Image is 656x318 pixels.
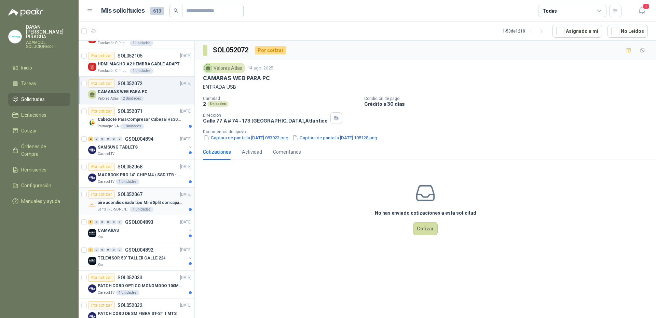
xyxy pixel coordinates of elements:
[174,8,178,13] span: search
[88,146,96,154] img: Company Logo
[203,113,328,118] p: Dirección
[98,255,165,262] p: TELEVISOR 50" TALLER CALLE 224
[98,61,183,67] p: HDMI MACHO A2 HEMBRA CABLE ADAPTADOR CONVERTIDOR FOR MONIT
[88,190,115,199] div: Por cotizar
[130,207,153,212] div: 1 Unidades
[98,151,114,157] p: Caracol TV
[203,101,206,107] p: 2
[98,96,119,101] p: Valores Atlas
[130,68,153,74] div: 1 Unidades
[79,271,194,298] a: Por cotizarSOL052033[DATE] Company LogoPATCH CORD OPTICO MONOMODO 100MTSCaracol TV4 Unidades
[98,89,148,95] p: CAMARAS WEB PARA PC
[106,137,111,141] div: 0
[8,195,70,208] a: Manuales y ayuda
[88,107,115,115] div: Por cotizar
[364,101,653,107] p: Crédito a 30 días
[98,227,119,234] p: CAMARAS
[117,137,122,141] div: 0
[203,129,653,134] p: Documentos de apoyo
[117,247,122,252] div: 0
[100,137,105,141] div: 0
[88,284,96,293] img: Company Logo
[118,109,142,114] p: SOL052071
[116,179,139,185] div: 1 Unidades
[203,96,359,101] p: Cantidad
[9,30,22,43] img: Company Logo
[88,201,96,209] img: Company Logo
[98,40,128,46] p: Fundación Clínica Shaio
[88,246,193,268] a: 1 0 0 0 0 0 GSOL004892[DATE] Company LogoTELEVISOR 50" TALLER CALLE 224Kia
[111,137,117,141] div: 0
[203,63,245,73] div: Valores Atlas
[111,247,117,252] div: 0
[88,247,93,252] div: 1
[180,219,192,226] p: [DATE]
[88,63,96,71] img: Company Logo
[552,25,602,38] button: Asignado a mi
[150,7,164,15] span: 613
[79,160,194,188] a: Por cotizarSOL052068[DATE] Company LogoMACBOOK PRO 14" CHIP M4 / SSD 1TB - 24 GB RAMCaracol TV1 U...
[98,310,177,317] p: PATCH CORD DE SM FIBRA ST-ST 1 MTS
[98,179,114,185] p: Caracol TV
[248,65,273,72] p: 14 ago, 2025
[8,140,70,161] a: Órdenes de Compra
[635,5,648,17] button: 1
[101,6,145,16] h1: Mis solicitudes
[88,301,115,309] div: Por cotizar
[21,166,46,174] span: Remisiones
[21,64,32,72] span: Inicio
[116,290,139,295] div: 4 Unidades
[8,124,70,137] a: Cotizar
[79,77,194,104] a: Por cotizarSOL052072[DATE] CAMARAS WEB PARA PCValores Atlas2 Unidades
[98,124,119,129] p: Palmagro S.A
[88,220,93,225] div: 6
[242,148,262,156] div: Actividad
[180,164,192,170] p: [DATE]
[118,192,142,197] p: SOL052067
[100,247,105,252] div: 0
[8,93,70,106] a: Solicitudes
[98,116,183,123] p: Cabezote Para Compresor Cabezal Hs3065a Nuevo Marca 3hp
[180,136,192,142] p: [DATE]
[120,124,144,129] div: 1 Unidades
[118,53,142,58] p: SOL052105
[118,81,142,86] p: SOL052072
[98,290,114,295] p: Caracol TV
[21,182,51,189] span: Configuración
[203,75,270,82] p: CAMARAS WEB PARA PC
[106,247,111,252] div: 0
[111,220,117,225] div: 0
[94,247,99,252] div: 0
[21,127,37,135] span: Cotizar
[98,283,183,289] p: PATCH CORD OPTICO MONOMODO 100MTS
[100,220,105,225] div: 0
[8,77,70,90] a: Tareas
[503,26,547,37] div: 1 - 50 de 1218
[180,80,192,87] p: [DATE]
[203,83,648,91] p: ENTRADA USB
[118,164,142,169] p: SOL052068
[88,163,115,171] div: Por cotizar
[130,40,153,46] div: 1 Unidades
[88,137,93,141] div: 2
[79,49,194,77] a: Por cotizarSOL052105[DATE] Company LogoHDMI MACHO A2 HEMBRA CABLE ADAPTADOR CONVERTIDOR FOR MONIT...
[88,118,96,126] img: Company Logo
[88,257,96,265] img: Company Logo
[98,172,183,178] p: MACBOOK PRO 14" CHIP M4 / SSD 1TB - 24 GB RAM
[94,137,99,141] div: 0
[180,302,192,309] p: [DATE]
[88,52,115,60] div: Por cotizar
[21,143,64,158] span: Órdenes de Compra
[88,274,115,282] div: Por cotizar
[8,8,43,16] img: Logo peakr
[8,109,70,122] a: Licitaciones
[125,137,153,141] p: GSOL004894
[88,218,193,240] a: 6 0 0 0 0 0 GSOL004893[DATE] Company LogoCAMARASKia
[106,220,111,225] div: 0
[88,229,96,237] img: Company Logo
[642,3,650,10] span: 1
[21,80,36,87] span: Tareas
[21,96,45,103] span: Solicitudes
[98,144,138,151] p: SAMSUNG TABLETS
[413,222,438,235] button: Cotizar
